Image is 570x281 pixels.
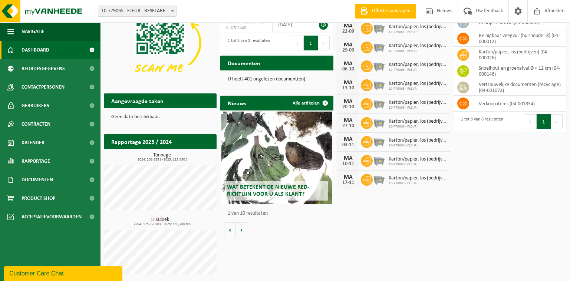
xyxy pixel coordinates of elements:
span: 10-779065 - FLEUR [388,68,446,72]
a: Bekijk rapportage [161,149,216,163]
img: WB-2500-GAL-GY-01 [373,22,385,34]
span: Karton/papier, los (bedrijven) [388,175,446,181]
span: 10-779065 - FLEUR [388,125,446,129]
div: 1 tot 6 van 6 resultaten [457,113,503,130]
div: MA [340,99,355,105]
img: WB-2500-GAL-GY-01 [373,135,385,148]
span: Karton/papier, los (bedrijven) [388,43,446,49]
div: MA [340,118,355,123]
span: 10-779065 - FLEUR [388,49,446,53]
div: 17-11 [340,180,355,185]
div: MA [340,174,355,180]
button: Next [318,36,330,50]
span: Contracten [22,115,50,133]
div: MA [340,80,355,86]
div: 1 tot 2 van 2 resultaten [224,35,270,51]
span: Karton/papier, los (bedrijven) [388,24,446,30]
td: snoeihout en groenafval Ø < 12 cm (04-000146) [473,63,566,79]
div: 10-11 [340,161,355,166]
div: 22-09 [340,29,355,34]
iframe: chat widget [4,265,124,281]
span: Karton/papier, los (bedrijven) [388,138,446,143]
td: reinigbaar veegvuil (huishoudelijk) (04-000012) [473,30,566,47]
button: 1 [304,36,318,50]
p: 1 van 10 resultaten [228,211,329,216]
span: Documenten [22,171,53,189]
button: Previous [292,36,304,50]
span: Acceptatievoorwaarden [22,208,82,226]
div: MA [340,23,355,29]
span: Product Shop [22,189,55,208]
span: 10-779065 - FLEUR - BESELARE [98,6,176,16]
div: MA [340,155,355,161]
span: Kalender [22,133,45,152]
button: Previous [525,114,537,129]
div: 03-11 [340,142,355,148]
span: VLA702448 [226,25,267,31]
h2: Documenten [220,56,268,70]
button: Next [551,114,563,129]
span: Contactpersonen [22,78,65,96]
h3: Kubiek [108,217,217,226]
span: 10-779065 - FLEUR [388,87,446,91]
img: WB-2500-GAL-GY-01 [373,116,385,129]
a: Alle artikelen [287,96,333,110]
span: Dashboard [22,41,49,59]
td: verkoop items (04-001834) [473,96,566,112]
span: Bedrijfsgegevens [22,59,65,78]
h3: Tonnage [108,153,217,162]
p: Geen data beschikbaar. [111,115,209,120]
button: Vorige [224,222,236,237]
span: 10-779065 - FLEUR [388,106,446,110]
span: 10-779065 - FLEUR [388,181,446,186]
div: 06-10 [340,67,355,72]
h2: Rapportage 2025 / 2024 [104,134,179,149]
td: vertrouwelijke documenten (recyclage) (04-001073) [473,79,566,96]
img: WB-2500-GAL-GY-01 [373,40,385,53]
h2: Nieuws [220,96,254,110]
span: Navigatie [22,22,45,41]
h2: Aangevraagde taken [104,93,171,108]
span: Karton/papier, los (bedrijven) [388,62,446,68]
img: WB-2500-GAL-GY-01 [373,173,385,185]
div: MA [340,61,355,67]
span: Karton/papier, los (bedrijven) [388,100,446,106]
img: Download de VHEPlus App [104,0,217,85]
img: WB-2500-GAL-GY-01 [373,59,385,72]
div: 28,29 t [149,216,164,224]
div: MA [340,42,355,48]
a: Offerte aanvragen [355,4,416,19]
td: [DATE] [273,17,310,33]
span: 10-779065 - FLEUR [388,30,446,34]
img: WB-2500-GAL-GY-01 [373,78,385,91]
img: WB-2500-GAL-GY-01 [373,154,385,166]
span: 2024: 206,635 t - 2025: 123,630 t [108,158,217,162]
span: 10-779065 - FLEUR - BESELARE [98,6,177,17]
span: Karton/papier, los (bedrijven) [388,81,446,87]
td: karton/papier, los (bedrijven) (04-000026) [473,47,566,63]
span: 10-779065 - FLEUR [388,162,446,167]
span: Offerte aanvragen [370,7,412,15]
span: Rapportage [22,152,50,171]
span: 2024: 175,720 m3 - 2025: 139,700 m3 [108,222,217,226]
span: 10-779065 - FLEUR [388,143,446,148]
img: WB-2500-GAL-GY-01 [373,97,385,110]
div: 29-09 [340,48,355,53]
div: 27-10 [340,123,355,129]
button: 1 [537,114,551,129]
span: Wat betekent de nieuwe RED-richtlijn voor u als klant? [227,184,309,197]
span: Karton/papier, los (bedrijven) [388,156,446,162]
p: U heeft 401 ongelezen document(en). [228,77,326,82]
span: Gebruikers [22,96,49,115]
div: 20-10 [340,105,355,110]
div: 13-10 [340,86,355,91]
a: Wat betekent de nieuwe RED-richtlijn voor u als klant? [221,112,332,204]
div: MA [340,136,355,142]
button: Volgende [236,222,247,237]
span: Karton/papier, los (bedrijven) [388,119,446,125]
